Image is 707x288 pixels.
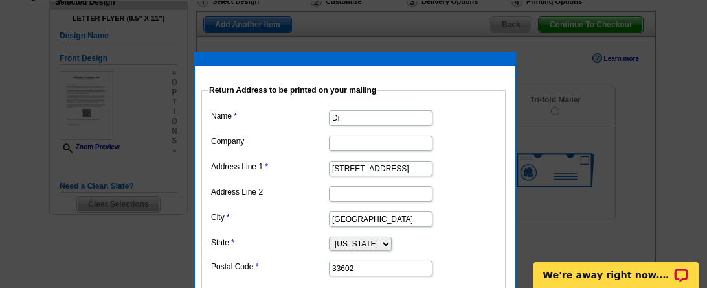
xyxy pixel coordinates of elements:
[211,161,328,173] label: Address Line 1
[211,186,328,198] label: Address Line 2
[525,247,707,288] iframe: LiveChat chat widget
[211,261,328,272] label: Postal Code
[208,84,377,96] legend: Return Address to be printed on your mailing
[211,211,328,223] label: City
[211,110,328,122] label: Name
[211,136,328,147] label: Company
[211,237,328,248] label: State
